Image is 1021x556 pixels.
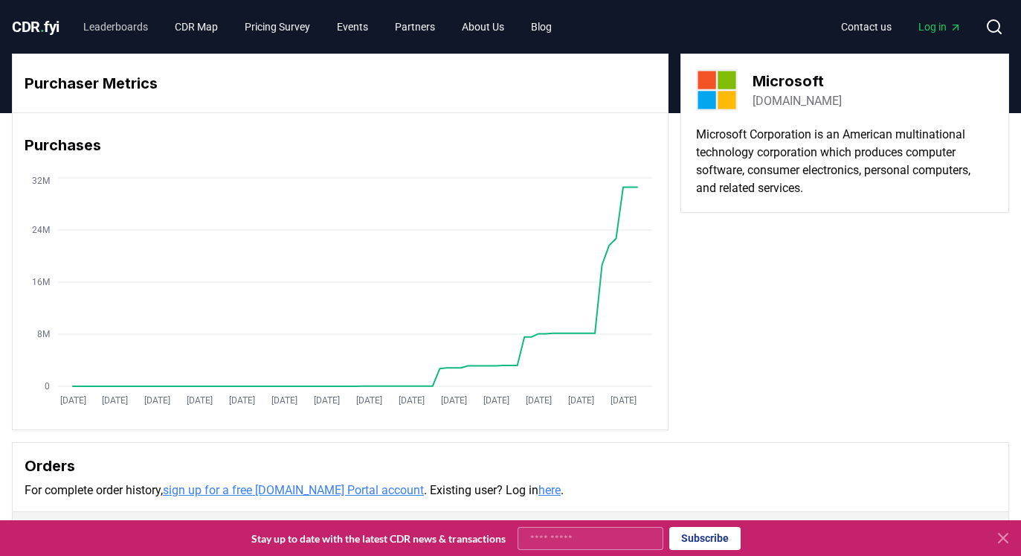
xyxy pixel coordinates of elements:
[271,395,297,406] tspan: [DATE]
[12,18,59,36] span: CDR fyi
[102,395,128,406] tspan: [DATE]
[918,19,962,34] span: Log in
[520,515,611,545] button: Order Date
[696,126,993,197] p: Microsoft Corporation is an American multinational technology corporation which produces computer...
[519,13,564,40] a: Blog
[71,13,564,40] nav: Main
[753,92,842,110] a: [DOMAIN_NAME]
[332,515,460,545] button: Tonnes Purchased
[325,13,380,40] a: Events
[526,395,552,406] tspan: [DATE]
[25,455,996,477] h3: Orders
[45,381,50,392] tspan: 0
[538,483,561,497] a: here
[314,395,340,406] tspan: [DATE]
[399,395,425,406] tspan: [DATE]
[25,482,996,499] p: For complete order history, . Existing user? Log in .
[829,13,973,40] nav: Main
[25,72,656,95] h3: Purchaser Metrics
[383,13,447,40] a: Partners
[163,483,424,497] a: sign up for a free [DOMAIN_NAME] Portal account
[60,395,86,406] tspan: [DATE]
[233,13,322,40] a: Pricing Survey
[40,18,45,36] span: .
[356,395,382,406] tspan: [DATE]
[483,395,509,406] tspan: [DATE]
[12,16,59,37] a: CDR.fyi
[450,13,516,40] a: About Us
[32,176,50,186] tspan: 32M
[25,134,656,156] h3: Purchases
[229,395,255,406] tspan: [DATE]
[829,13,904,40] a: Contact us
[611,395,637,406] tspan: [DATE]
[144,395,170,406] tspan: [DATE]
[25,515,103,545] button: Supplier
[696,69,738,111] img: Microsoft-logo
[441,395,467,406] tspan: [DATE]
[32,277,50,287] tspan: 16M
[753,70,842,92] h3: Microsoft
[71,13,160,40] a: Leaderboards
[568,395,594,406] tspan: [DATE]
[163,13,230,40] a: CDR Map
[37,329,50,339] tspan: 8M
[32,225,50,235] tspan: 24M
[906,13,973,40] a: Log in
[187,395,213,406] tspan: [DATE]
